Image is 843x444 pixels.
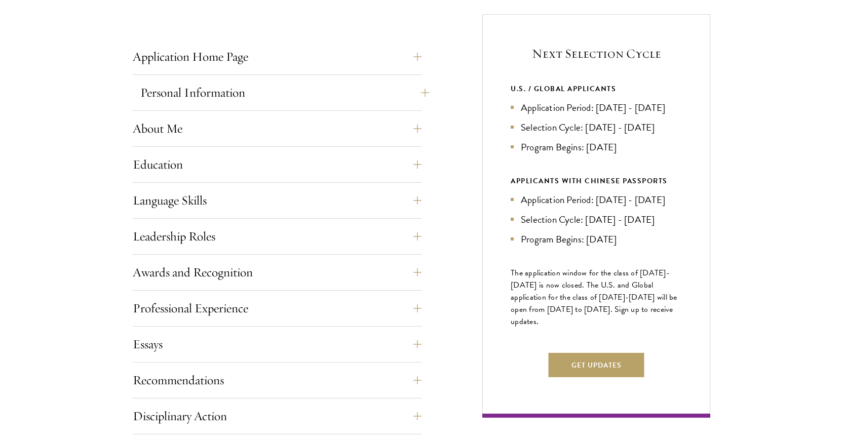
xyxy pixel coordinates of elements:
[133,296,421,320] button: Professional Experience
[133,368,421,392] button: Recommendations
[511,100,682,115] li: Application Period: [DATE] - [DATE]
[133,332,421,356] button: Essays
[511,267,677,328] span: The application window for the class of [DATE]-[DATE] is now closed. The U.S. and Global applicat...
[140,80,429,105] button: Personal Information
[511,120,682,135] li: Selection Cycle: [DATE] - [DATE]
[511,192,682,207] li: Application Period: [DATE] - [DATE]
[133,188,421,213] button: Language Skills
[133,152,421,177] button: Education
[133,45,421,69] button: Application Home Page
[511,140,682,154] li: Program Begins: [DATE]
[133,404,421,428] button: Disciplinary Action
[133,224,421,249] button: Leadership Roles
[511,83,682,95] div: U.S. / GLOBAL APPLICANTS
[133,260,421,285] button: Awards and Recognition
[511,45,682,62] h5: Next Selection Cycle
[549,353,644,377] button: Get Updates
[511,232,682,247] li: Program Begins: [DATE]
[133,116,421,141] button: About Me
[511,212,682,227] li: Selection Cycle: [DATE] - [DATE]
[511,175,682,187] div: APPLICANTS WITH CHINESE PASSPORTS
